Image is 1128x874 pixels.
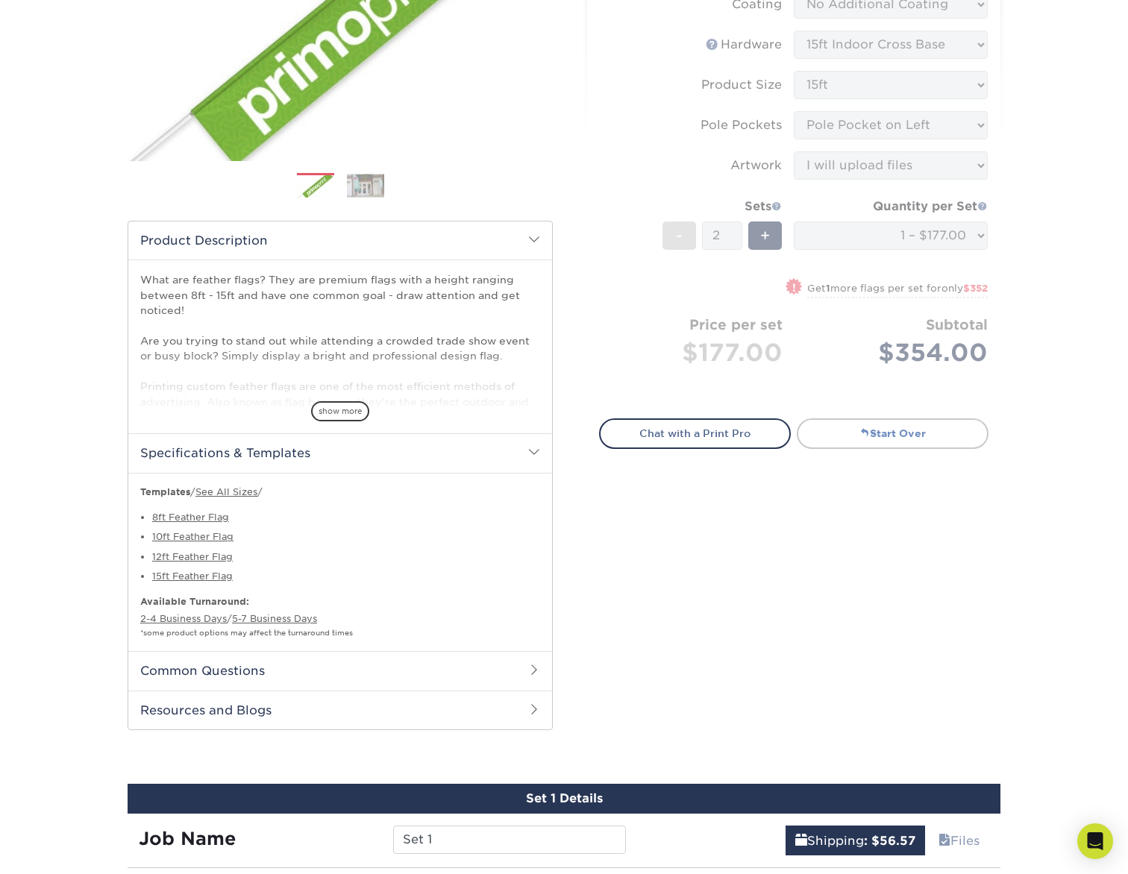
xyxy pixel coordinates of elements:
h2: Specifications & Templates [128,433,552,472]
a: 8ft Feather Flag [152,512,229,523]
small: *some product options may affect the turnaround times [140,629,353,637]
a: Start Over [797,418,988,448]
a: Files [929,826,989,855]
img: Flags 02 [347,174,384,197]
b: : $56.57 [864,834,915,848]
b: Available Turnaround: [140,596,249,607]
span: files [939,834,950,848]
span: show more [311,401,369,421]
span: shipping [795,834,807,848]
a: Chat with a Print Pro [599,418,791,448]
a: 5-7 Business Days [232,613,317,624]
iframe: Google Customer Reviews [4,829,127,869]
b: Templates [140,486,190,497]
div: Set 1 Details [128,784,1000,814]
a: 10ft Feather Flag [152,531,234,542]
p: What are feather flags? They are premium flags with a height ranging between 8ft - 15ft and have ... [140,272,540,637]
img: Flags 01 [297,174,334,200]
h2: Common Questions [128,651,552,690]
p: / [140,595,540,639]
strong: Job Name [139,828,236,849]
a: Shipping: $56.57 [786,826,925,855]
a: 12ft Feather Flag [152,551,233,562]
p: / / [140,485,540,499]
a: See All Sizes [195,486,257,497]
a: 2-4 Business Days [140,613,227,624]
h2: Product Description [128,221,552,260]
a: 15ft Feather Flag [152,570,233,582]
div: Open Intercom Messenger [1077,823,1113,859]
input: Enter a job name [393,826,625,854]
h2: Resources and Blogs [128,691,552,729]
